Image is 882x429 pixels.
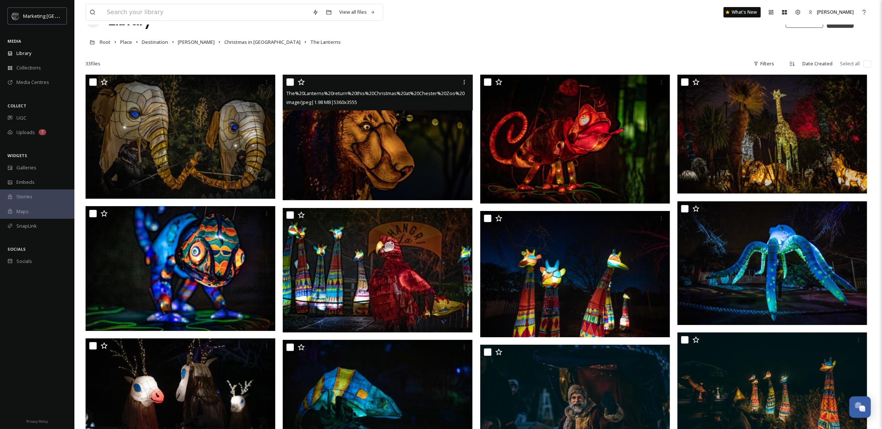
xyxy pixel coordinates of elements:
[26,419,48,424] span: Privacy Policy
[16,222,37,230] span: SnapLink
[283,208,472,332] img: The%20Lanterns%20return%20this%20Christmas%20at%20Chester%20Zoo%20(41).jpg
[805,5,857,19] a: [PERSON_NAME]
[142,38,168,46] a: Destination
[224,38,301,46] a: Christmas in [GEOGRAPHIC_DATA]
[849,396,871,418] button: Open Chat
[840,60,860,67] span: Select all
[16,64,41,71] span: Collections
[283,75,472,200] img: The%20Lanterns%20return%20this%20Christmas%20at%20Chester%20Zoo%20(49).jpg
[26,416,48,425] a: Privacy Policy
[724,7,761,17] a: What's New
[7,246,26,252] span: SOCIALS
[16,193,32,200] span: Stories
[100,39,110,45] span: Root
[86,75,275,199] img: The%20Lanterns%20return%20this%20Christmas%20at%20Chester%20Zoo%20(48).jpg
[336,5,379,19] a: View all files
[103,4,309,20] input: Search your library
[799,56,836,71] div: Date Created
[7,103,26,108] span: COLLECT
[750,56,778,71] div: Filters
[16,114,26,121] span: UGC
[86,60,100,67] span: 33 file s
[100,38,110,46] a: Root
[16,258,32,265] span: Socials
[677,75,867,194] img: The%20Lanterns%20return%20this%20Christmas%20at%20Chester%20Zoo%20(45).jpg
[23,12,94,19] span: Marketing [GEOGRAPHIC_DATA]
[7,153,27,158] span: WIDGETS
[86,206,275,331] img: The%20Lanterns%20return%20this%20Christmas%20at%20Chester%20Zoo%20(44).jpg
[7,38,21,44] span: MEDIA
[142,39,168,45] span: Destination
[16,164,36,171] span: Galleries
[480,211,670,337] img: The%20Lanterns%20return%20this%20Christmas%20at%20Chester%20Zoo%20(36).jpg
[178,39,215,45] span: [PERSON_NAME]
[817,9,854,15] span: [PERSON_NAME]
[480,75,670,204] img: The%20Lanterns%20return%20this%20Christmas%20at%20Chester%20Zoo%20(46).jpg
[310,38,341,46] a: The Lanterns
[677,201,867,325] img: The%20Lanterns%20return%20this%20Christmas%20at%20Chester%20Zoo%20(39).jpg
[12,12,19,20] img: MC-Logo-01.svg
[286,90,480,97] span: The%20Lanterns%20return%20this%20Christmas%20at%20Chester%20Zoo%20(49).jpg
[120,39,132,45] span: Place
[16,50,31,57] span: Library
[178,38,215,46] a: [PERSON_NAME]
[286,99,357,105] span: image/jpeg | 1.98 MB | 5360 x 3555
[16,208,29,215] span: Maps
[16,79,49,86] span: Media Centres
[120,38,132,46] a: Place
[16,179,35,186] span: Embeds
[224,39,301,45] span: Christmas in [GEOGRAPHIC_DATA]
[310,39,341,45] span: The Lanterns
[16,129,35,136] span: Uploads
[39,129,46,135] div: 7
